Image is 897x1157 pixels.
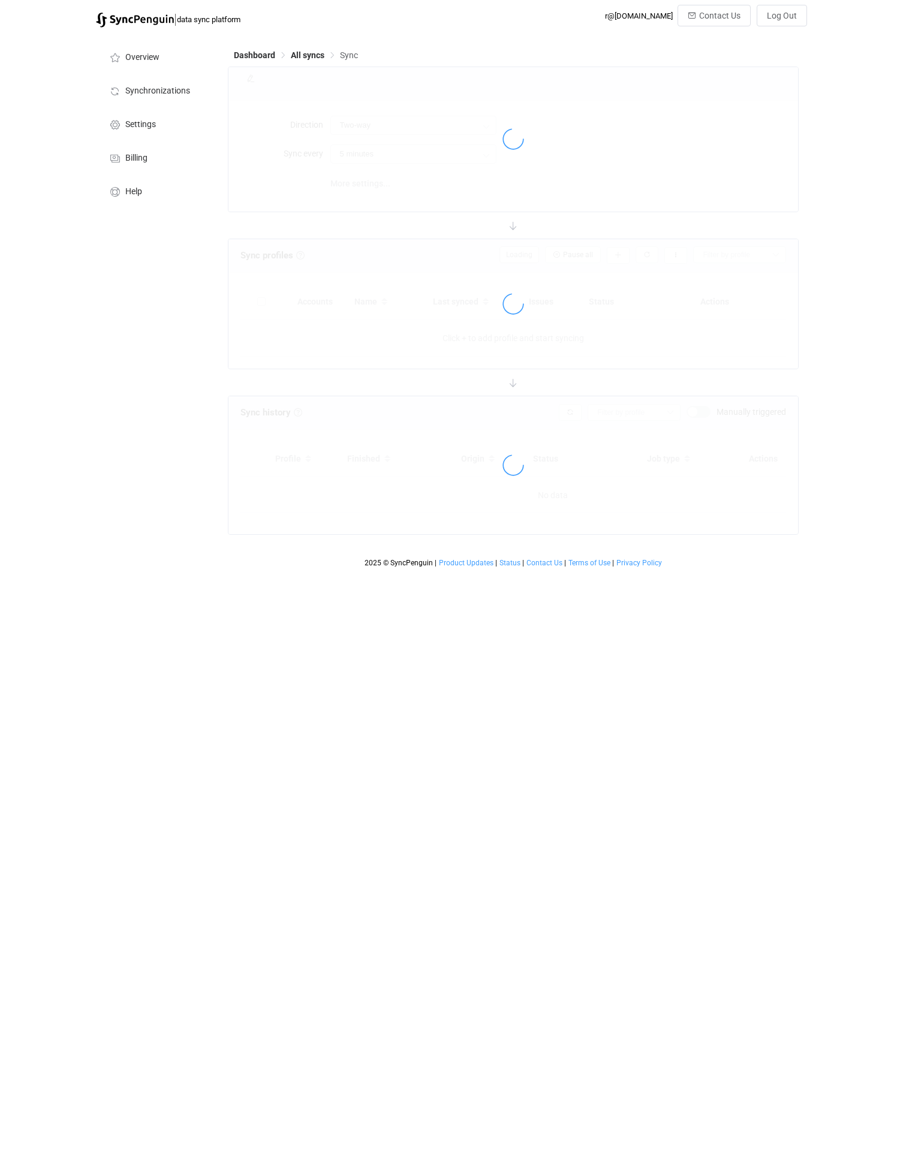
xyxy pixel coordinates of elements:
span: 2025 © SyncPenguin [365,559,433,567]
span: Product Updates [439,559,493,567]
a: Synchronizations [96,73,216,107]
button: Log Out [757,5,807,26]
span: | [174,11,177,28]
span: | [564,559,566,567]
span: Terms of Use [568,559,610,567]
span: | [495,559,497,567]
div: r@[DOMAIN_NAME] [605,11,673,20]
a: Help [96,174,216,207]
span: Help [125,187,142,197]
span: Synchronizations [125,86,190,96]
span: | [612,559,614,567]
span: | [522,559,524,567]
span: Contact Us [699,11,741,20]
a: Status [499,559,521,567]
div: Breadcrumb [234,51,358,59]
span: Settings [125,120,156,129]
a: Billing [96,140,216,174]
span: data sync platform [177,15,240,24]
a: |data sync platform [96,11,240,28]
span: All syncs [291,50,324,60]
a: Overview [96,40,216,73]
span: Privacy Policy [616,559,662,567]
a: Product Updates [438,559,494,567]
a: Settings [96,107,216,140]
button: Contact Us [678,5,751,26]
span: Contact Us [526,559,562,567]
a: Contact Us [526,559,563,567]
span: Overview [125,53,159,62]
span: Sync [340,50,358,60]
img: syncpenguin.svg [96,13,174,28]
span: Log Out [767,11,797,20]
span: Status [499,559,520,567]
a: Terms of Use [568,559,611,567]
a: Privacy Policy [616,559,663,567]
span: Billing [125,153,148,163]
span: | [435,559,437,567]
span: Dashboard [234,50,275,60]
